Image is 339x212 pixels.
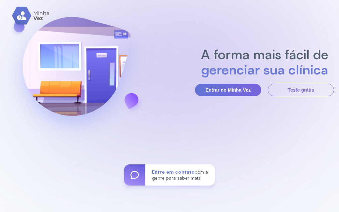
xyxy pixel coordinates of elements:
[195,84,261,96] button: Entrar no Minha Vez
[268,84,334,96] button: Teste grátis
[145,164,215,186] div: com a gente para saber mais!
[12,7,50,25] img: logo.svg
[152,169,195,175] span: Entre em contato
[124,164,215,186] a: Entre em contatocom a gente para saber mais!
[198,62,332,77] h2: gerenciar sua clínica
[198,47,332,62] h2: A forma mais fácil de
